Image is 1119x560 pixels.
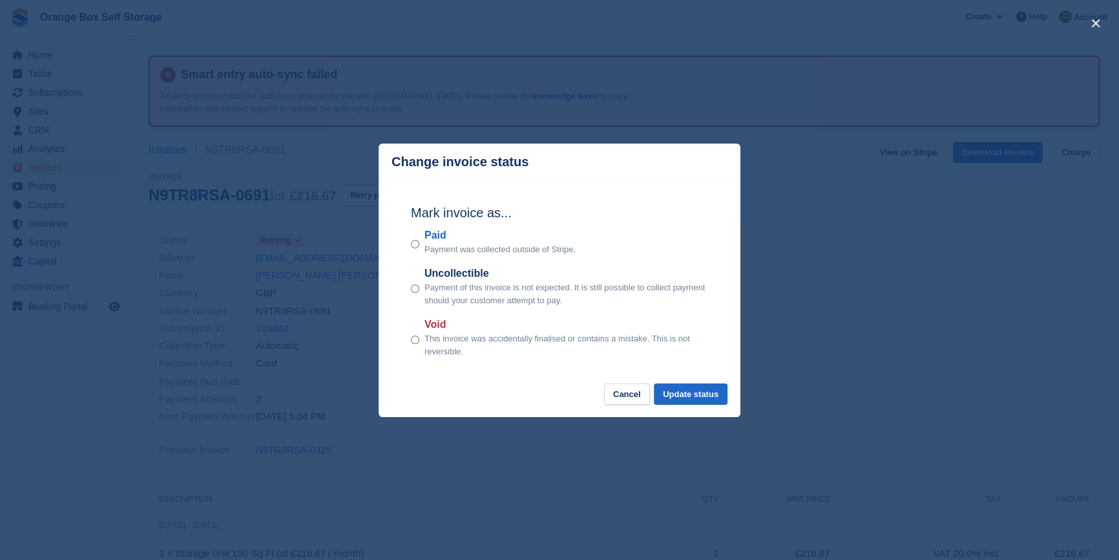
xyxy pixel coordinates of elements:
label: Uncollectible [424,266,708,281]
p: This invoice was accidentally finalised or contains a mistake. This is not reversible. [424,332,708,358]
h2: Mark invoice as... [411,203,708,222]
button: Update status [654,383,727,405]
p: Payment was collected outside of Stripe. [424,243,576,256]
p: Change invoice status [392,155,528,169]
label: Paid [424,228,576,243]
p: Payment of this invoice is not expected. It is still possible to collect payment should your cust... [424,281,708,307]
button: close [1085,13,1106,34]
label: Void [424,317,708,332]
button: Cancel [604,383,650,405]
